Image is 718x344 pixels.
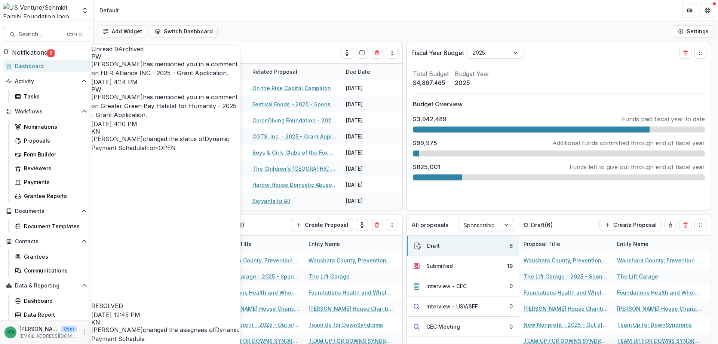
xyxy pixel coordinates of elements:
[341,112,398,128] div: [DATE]
[291,219,353,231] button: Create Proposal
[413,78,449,87] p: $4,867,465
[24,178,84,186] div: Payments
[694,219,706,231] button: Drag
[18,31,62,38] span: Search...
[617,321,692,329] a: Team Up for DownSyndrome
[309,321,383,329] a: Team Up for DownSyndrome
[65,30,84,39] div: Ctrl + K
[617,289,702,296] a: Foundations Health and Wholeness
[12,308,90,321] a: Data Report
[552,138,705,147] p: Additional funds committed through end of fiscal year
[91,93,143,101] span: [PERSON_NAME]
[386,219,398,231] button: Drag
[91,319,240,325] div: Katrina Nelson
[24,92,84,100] div: Tasks
[248,64,341,80] div: Related Proposal
[356,47,368,59] button: Calendar
[101,69,227,77] a: HER Alliance INC - 2025 - Grant Application
[679,47,691,59] button: Delete card
[341,47,353,59] button: toggle-assigned-to-me
[91,325,240,343] p: changed the assignees of
[599,219,662,231] button: Create Proposal
[252,133,337,140] a: COTS, Inc. - 2025 - Grant Application
[341,144,398,161] div: [DATE]
[248,68,302,76] div: Related Proposal
[80,328,89,337] button: More
[682,3,697,18] button: Partners
[19,325,58,333] p: [PERSON_NAME]
[252,165,337,173] a: The Children's [GEOGRAPHIC_DATA] - 2025 - Grant Application
[24,253,84,261] div: Grantees
[309,273,350,280] a: The Lift Garage
[91,302,123,310] span: RESOLVED
[252,181,337,189] a: Harbor House Domestic Abuse Programs, Inc. - 2025 - Grant Application
[12,148,90,161] a: Form Builder
[19,333,77,340] p: [EMAIL_ADDRESS][DOMAIN_NAME]
[402,289,409,296] div: $0
[402,321,409,329] div: $0
[47,49,55,57] span: 9
[12,190,90,202] a: Grantee Reports
[80,3,90,18] button: Open entity switcher
[12,295,90,307] a: Dashboard
[507,262,513,270] div: 19
[413,138,437,147] p: $99,975
[215,321,300,329] a: New Nonprofit - 2025 - Out of Cycle Sponsorship Application
[509,302,513,310] div: 0
[617,256,702,264] a: Waushara County, Prevention Council
[665,219,676,231] button: toggle-assigned-to-me
[211,236,304,252] div: Proposal Title
[509,323,513,331] div: 0
[3,27,90,42] button: Search...
[617,273,658,280] a: The Lift Garage
[12,176,90,188] a: Payments
[15,78,78,85] span: Activity
[24,150,84,158] div: Form Builder
[426,302,478,310] div: Interview - USV/SFF
[413,115,447,124] p: $3,942,489
[15,109,78,115] span: Workflows
[371,47,383,59] button: Delete card
[215,273,300,280] a: The Lift Garage - 2025 - Sponsorship Application Grant
[91,60,143,68] span: [PERSON_NAME]
[411,48,464,57] p: Fiscal Year Budget
[426,262,453,270] div: Submitted
[711,273,717,280] div: $0
[407,317,519,337] button: CEC Meeting0
[252,149,337,156] a: Boys & Girls Clubs of the Fox Valley - 2025 - Grant Application
[455,69,490,78] p: Budget Year
[215,256,300,264] a: Waushara County, Prevention Council - 2025 - Grant Application
[341,68,375,76] div: Due Date
[694,47,706,59] button: Drag
[519,236,613,252] div: Proposal Title
[341,177,398,193] div: [DATE]
[341,193,398,209] div: [DATE]
[304,236,398,252] div: Entity Name
[711,305,717,313] div: $0
[12,250,90,263] a: Grantees
[711,321,717,329] div: $0
[402,256,421,264] div: $4,000
[524,256,608,264] a: Waushara County, Prevention Council - 2025 - Grant Application
[15,238,78,245] span: Contacts
[613,240,653,248] div: Entity Name
[426,323,460,331] div: CEC Meeting
[24,164,84,172] div: Reviewers
[524,321,608,329] a: New Nonprofit - 2025 - Out of Cycle Sponsorship Application
[114,45,118,53] span: 9
[673,25,714,37] button: Settings
[12,162,90,174] a: Reviewers
[24,297,84,305] div: Dashboard
[386,47,398,59] button: Drag
[215,305,300,313] a: [PERSON_NAME] House Charities of Eastern [US_STATE] - 2025 - Out of Cycle Sponsorship Application
[341,64,398,80] div: Due Date
[427,242,440,250] div: Draft
[3,3,77,18] img: US Venture/Schmidt Family Foundation logo
[617,305,702,313] a: [PERSON_NAME] House Charities of [GEOGRAPHIC_DATA][US_STATE]
[3,205,90,217] button: Open Documents
[15,208,78,214] span: Documents
[509,282,513,290] div: 0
